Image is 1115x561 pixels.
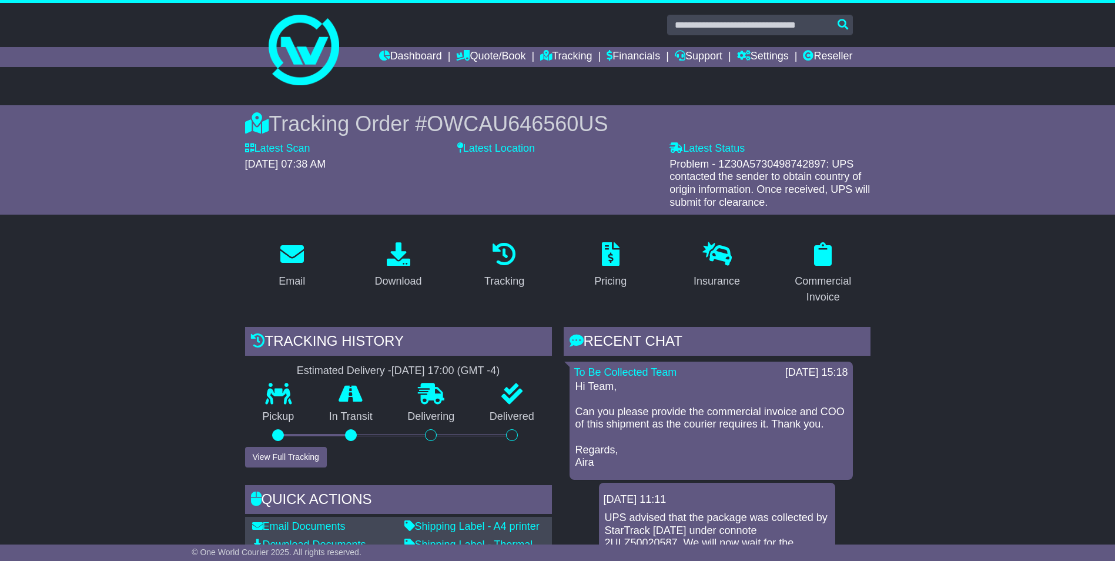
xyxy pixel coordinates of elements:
[457,142,535,155] label: Latest Location
[245,410,312,423] p: Pickup
[803,47,852,67] a: Reseller
[252,520,346,532] a: Email Documents
[245,111,870,136] div: Tracking Order #
[604,493,831,506] div: [DATE] 11:11
[390,410,473,423] p: Delivering
[245,158,326,170] span: [DATE] 07:38 AM
[783,273,863,305] div: Commercial Invoice
[245,485,552,517] div: Quick Actions
[472,410,552,423] p: Delivered
[374,273,421,289] div: Download
[594,273,627,289] div: Pricing
[245,142,310,155] label: Latest Scan
[575,380,847,469] p: Hi Team, Can you please provide the commercial invoice and COO of this shipment as the courier re...
[587,238,634,293] a: Pricing
[404,520,540,532] a: Shipping Label - A4 printer
[192,547,361,557] span: © One World Courier 2025. All rights reserved.
[245,447,327,467] button: View Full Tracking
[607,47,660,67] a: Financials
[245,365,552,378] div: Estimated Delivery -
[669,158,870,208] span: Problem - 1Z30A5730498742897: UPS contacted the sender to obtain country of origin information. O...
[484,273,524,289] div: Tracking
[785,366,848,379] div: [DATE] 15:18
[737,47,789,67] a: Settings
[271,238,313,293] a: Email
[279,273,305,289] div: Email
[367,238,429,293] a: Download
[694,273,740,289] div: Insurance
[391,365,500,378] div: [DATE] 17:00 (GMT -4)
[252,539,366,550] a: Download Documents
[379,47,442,67] a: Dashboard
[669,142,745,155] label: Latest Status
[574,366,677,378] a: To Be Collected Team
[564,327,870,359] div: RECENT CHAT
[245,327,552,359] div: Tracking history
[427,112,608,136] span: OWCAU646560US
[312,410,390,423] p: In Transit
[686,238,748,293] a: Insurance
[456,47,525,67] a: Quote/Book
[477,238,532,293] a: Tracking
[776,238,870,309] a: Commercial Invoice
[675,47,722,67] a: Support
[540,47,592,67] a: Tracking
